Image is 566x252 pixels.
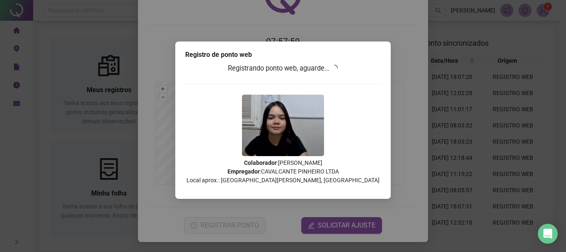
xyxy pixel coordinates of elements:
img: Z [242,95,324,156]
span: loading [331,65,338,71]
div: Registro de ponto web [185,50,381,60]
strong: Empregador [227,168,260,175]
p: : [PERSON_NAME] : CAVALCANTE PINHEIRO LTDA Local aprox.: [GEOGRAPHIC_DATA][PERSON_NAME], [GEOGRAP... [185,159,381,185]
h3: Registrando ponto web, aguarde... [185,63,381,74]
div: Open Intercom Messenger [538,224,558,244]
strong: Colaborador [244,159,277,166]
